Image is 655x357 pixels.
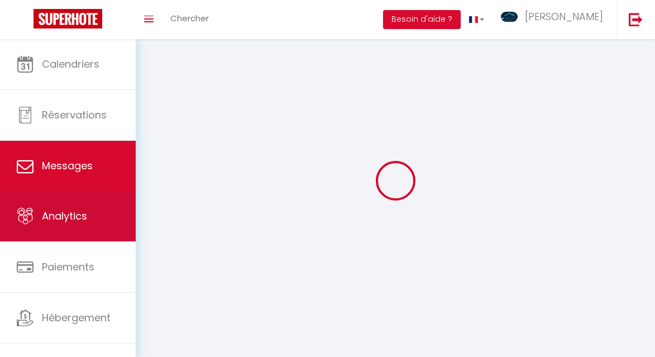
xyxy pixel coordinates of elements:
img: Super Booking [34,9,102,28]
span: Messages [42,159,93,173]
span: [PERSON_NAME] [525,9,603,23]
img: ... [501,12,518,22]
span: Analytics [42,209,87,223]
span: Calendriers [42,57,99,71]
span: Chercher [170,12,209,24]
span: Réservations [42,108,107,122]
span: Hébergement [42,311,111,325]
img: logout [629,12,643,26]
button: Besoin d'aide ? [383,10,461,29]
span: Paiements [42,260,94,274]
